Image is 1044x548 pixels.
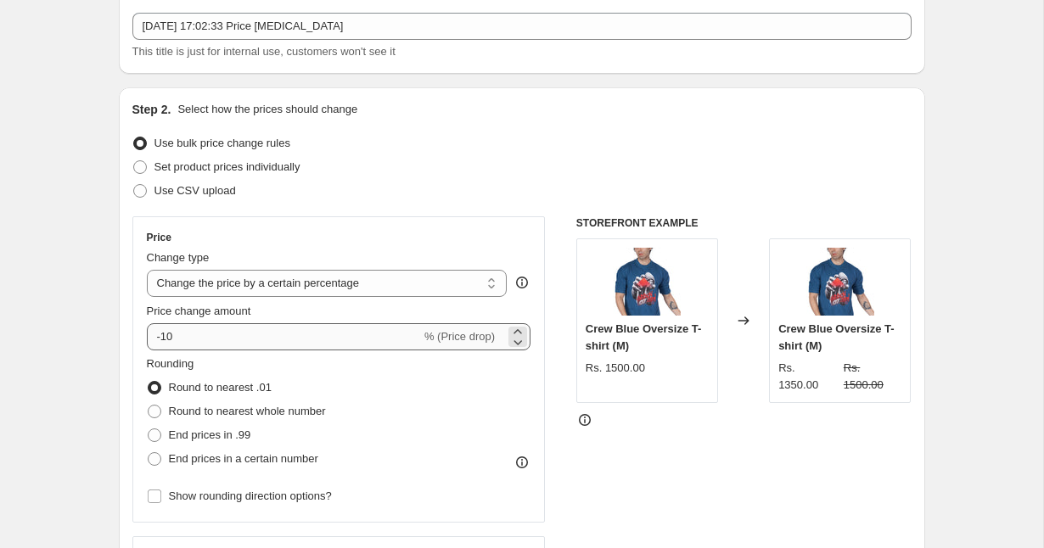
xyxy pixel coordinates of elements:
[132,13,912,40] input: 30% off holiday sale
[576,216,912,230] h6: STOREFRONT EXAMPLE
[586,360,645,377] div: Rs. 1500.00
[154,184,236,197] span: Use CSV upload
[169,452,318,465] span: End prices in a certain number
[844,360,902,394] strike: Rs. 1500.00
[154,137,290,149] span: Use bulk price change rules
[169,405,326,417] span: Round to nearest whole number
[169,489,332,502] span: Show rounding direction options?
[424,330,495,343] span: % (Price drop)
[586,322,702,352] span: Crew Blue Oversize T-shirt (M)
[147,357,194,370] span: Rounding
[147,305,251,317] span: Price change amount
[132,101,171,118] h2: Step 2.
[514,274,530,291] div: help
[169,381,272,394] span: Round to nearest .01
[132,45,396,58] span: This title is just for internal use, customers won't see it
[147,323,421,350] input: -15
[154,160,300,173] span: Set product prices individually
[177,101,357,118] p: Select how the prices should change
[613,248,681,316] img: DSC07427copy_80x.jpg
[778,360,837,394] div: Rs. 1350.00
[778,322,895,352] span: Crew Blue Oversize T-shirt (M)
[147,231,171,244] h3: Price
[169,428,251,441] span: End prices in .99
[806,248,874,316] img: DSC07427copy_80x.jpg
[147,251,210,264] span: Change type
